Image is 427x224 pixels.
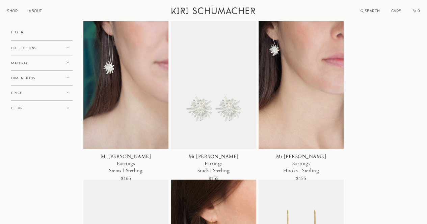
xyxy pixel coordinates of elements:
[171,21,256,149] img: Mt Cook Lily Earrings Studs | Sterling
[99,153,153,174] div: Mt [PERSON_NAME] Earrings Stems | Sterling
[11,46,37,50] span: COLLECTIONS
[208,174,218,183] div: $155
[259,21,344,149] img: Mt Cook Lily Earrings Hooks | Sterling
[83,21,169,180] a: Mt [PERSON_NAME] EarringsStems | Sterling$165
[83,21,169,149] img: Mt Cook Lily Earrings Stems | Sterling
[121,174,131,183] div: $165
[412,9,421,13] a: Cart
[186,153,241,174] div: Mt [PERSON_NAME] Earrings Studs | Sterling
[11,70,73,86] button: DIMENSIONS
[274,153,328,174] div: Mt [PERSON_NAME] Earrings Hooks | Sterling
[259,21,344,180] a: Mt [PERSON_NAME] EarringsHooks | Sterling$155
[11,40,73,56] button: COLLECTIONS
[11,62,30,65] span: MATERIAL
[361,9,380,13] a: Search
[167,3,260,20] a: Kiri Schumacher Home
[171,21,256,180] a: Mt [PERSON_NAME] EarringsStuds | Sterling$155
[11,31,24,34] span: FILTER
[11,106,23,110] span: CLEAR
[296,174,306,183] div: $155
[29,9,42,13] a: ABOUT
[391,9,401,13] a: CARE
[417,9,420,13] span: 0
[11,76,35,80] span: DIMENSIONS
[11,100,73,116] button: CLEAR
[7,9,18,13] a: SHOP
[11,56,73,71] button: MATERIAL
[11,91,22,95] span: PRICE
[365,9,380,13] span: SEARCH
[11,85,73,101] button: PRICE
